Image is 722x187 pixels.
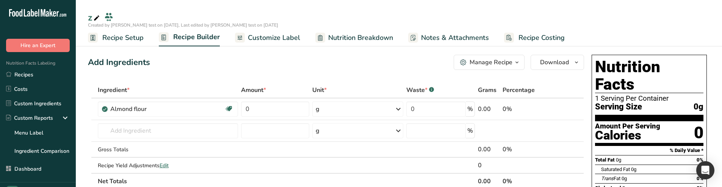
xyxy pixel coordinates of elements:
div: Amount Per Serving [595,123,660,130]
div: z [88,11,101,24]
a: Customize Label [235,29,300,46]
a: Recipe Builder [159,29,220,47]
span: 0g [622,176,627,181]
span: Ingredient [98,86,130,95]
div: 0% [503,105,548,114]
div: Calories [595,130,660,141]
div: g [316,126,319,135]
div: 0 [478,161,500,170]
div: Add Ingredients [88,56,150,69]
span: 0% [697,157,703,163]
div: 0 [694,123,703,143]
div: 0% [503,145,548,154]
div: Open Intercom Messenger [696,161,714,179]
div: 1 Serving Per Container [595,95,703,102]
div: Almond flour [110,105,205,114]
span: Percentage [503,86,535,95]
span: Saturated Fat [601,166,630,172]
button: Hire an Expert [6,39,70,52]
span: Recipe Costing [518,33,565,43]
span: Amount [241,86,266,95]
span: Unit [312,86,327,95]
h1: Nutrition Facts [595,58,703,93]
span: 0g [616,157,621,163]
span: 0g [694,102,703,112]
span: Fat [601,176,620,181]
span: Serving Size [595,102,642,112]
section: % Daily Value * [595,146,703,155]
span: Nutrition Breakdown [328,33,393,43]
div: Gross Totals [98,146,238,154]
div: Manage Recipe [470,58,512,67]
div: 0.00 [478,105,500,114]
a: Recipe Costing [504,29,565,46]
span: Grams [478,86,496,95]
span: Download [540,58,569,67]
div: Recipe Yield Adjustments [98,162,238,170]
div: g [316,105,319,114]
span: Notes & Attachments [421,33,489,43]
a: Nutrition Breakdown [315,29,393,46]
span: Edit [160,162,169,169]
span: Created by [PERSON_NAME] test on [DATE], Last edited by [PERSON_NAME] test on [DATE] [88,22,278,28]
input: Add Ingredient [98,123,238,138]
a: Notes & Attachments [408,29,489,46]
span: Recipe Setup [102,33,144,43]
div: 0.00 [478,145,500,154]
button: Manage Recipe [454,55,525,70]
span: Total Fat [595,157,615,163]
div: Waste [406,86,434,95]
button: Download [531,55,584,70]
span: 0g [631,166,636,172]
span: Recipe Builder [173,32,220,42]
a: Recipe Setup [88,29,144,46]
span: Customize Label [248,33,300,43]
i: Trans [601,176,614,181]
div: Custom Reports [6,114,53,122]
